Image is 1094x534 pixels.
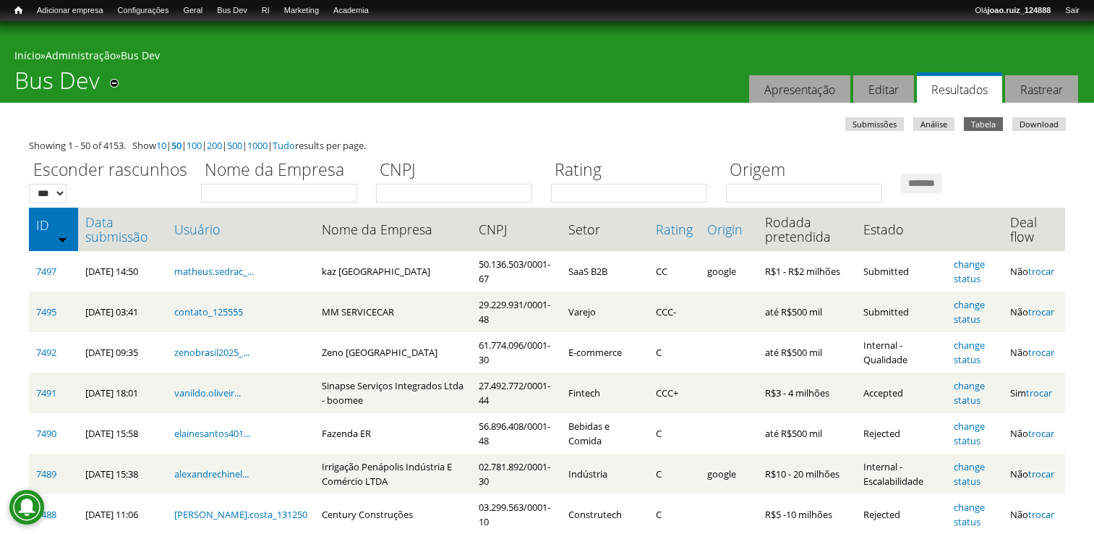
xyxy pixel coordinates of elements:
a: 10 [156,139,166,152]
td: [DATE] 09:35 [78,332,167,373]
a: Adicionar empresa [30,4,111,18]
a: 7491 [36,386,56,399]
td: Varejo [561,292,648,332]
a: Configurações [111,4,176,18]
a: matheus.sedrac_... [174,265,254,278]
a: Submissões [845,117,904,131]
a: 7488 [36,508,56,521]
a: 50 [171,139,181,152]
a: change status [954,298,985,326]
td: Zeno [GEOGRAPHIC_DATA] [315,332,471,373]
td: CCC+ [649,373,700,413]
td: até R$500 mil [758,332,857,373]
td: 27.492.772/0001-44 [471,373,561,413]
td: Accepted [856,373,946,413]
a: RI [255,4,277,18]
td: 61.774.096/0001-30 [471,332,561,373]
h1: Bus Dev [14,67,100,103]
td: Bebidas e Comida [561,413,648,454]
td: 56.896.408/0001-48 [471,413,561,454]
td: Não [1003,454,1065,494]
a: trocar [1028,305,1054,318]
td: [DATE] 18:01 [78,373,167,413]
img: ordem crescente [58,234,67,244]
a: Análise [913,117,954,131]
td: Indústria [561,454,648,494]
a: 7489 [36,467,56,480]
a: trocar [1028,508,1054,521]
label: Rating [551,158,717,184]
a: Resultados [917,72,1002,103]
label: Origem [726,158,892,184]
a: 7490 [36,427,56,440]
a: trocar [1028,346,1054,359]
td: CC [649,251,700,292]
td: 50.136.503/0001-67 [471,251,561,292]
a: Rating [656,222,693,237]
a: Geral [176,4,210,18]
th: Nome da Empresa [315,208,471,251]
td: 29.229.931/0001-48 [471,292,561,332]
a: change status [954,339,985,366]
th: Estado [856,208,946,251]
td: kaz [GEOGRAPHIC_DATA] [315,251,471,292]
a: ID [36,218,71,232]
a: Bus Dev [121,48,160,62]
th: Deal flow [1003,208,1065,251]
td: R$3 - 4 milhões [758,373,857,413]
a: zenobrasil2025_... [174,346,249,359]
a: Apresentação [749,75,850,103]
a: Tudo [273,139,295,152]
a: Data submissão [85,215,160,244]
div: » » [14,48,1080,67]
a: 7497 [36,265,56,278]
td: E-commerce [561,332,648,373]
a: Início [7,4,30,17]
a: Olájoao.ruiz_124888 [967,4,1058,18]
a: change status [954,420,985,447]
a: change status [954,501,985,528]
td: C [649,454,700,494]
a: alexandrechinel... [174,467,249,480]
a: Bus Dev [210,4,255,18]
td: Não [1003,251,1065,292]
a: 7492 [36,346,56,359]
label: Nome da Empresa [201,158,367,184]
span: Início [14,5,22,15]
td: 02.781.892/0001-30 [471,454,561,494]
a: Download [1012,117,1066,131]
td: Não [1003,413,1065,454]
a: change status [954,379,985,407]
td: Submitted [856,251,946,292]
td: Fintech [561,373,648,413]
td: google [700,454,758,494]
a: Rastrear [1005,75,1078,103]
label: CNPJ [376,158,542,184]
a: elainesantos401... [174,427,250,440]
td: C [649,413,700,454]
th: Setor [561,208,648,251]
a: Editar [853,75,914,103]
td: [DATE] 15:58 [78,413,167,454]
a: [PERSON_NAME].costa_131250 [174,508,307,521]
th: Rodada pretendida [758,208,857,251]
a: 100 [187,139,202,152]
td: SaaS B2B [561,251,648,292]
td: Sinapse Serviços Integrados Ltda - boomee [315,373,471,413]
a: 1000 [247,139,268,152]
a: contato_125555 [174,305,243,318]
a: change status [954,460,985,488]
td: Submitted [856,292,946,332]
td: Sim [1003,373,1065,413]
td: Fazenda ER [315,413,471,454]
td: Internal - Escalabilidade [856,454,946,494]
td: até R$500 mil [758,292,857,332]
td: Irrigação Penápolis Indústria E Comércio LTDA [315,454,471,494]
a: trocar [1028,427,1054,440]
td: CCC- [649,292,700,332]
label: Esconder rascunhos [29,158,192,184]
a: Sair [1058,4,1087,18]
a: Início [14,48,40,62]
a: trocar [1028,265,1054,278]
a: 500 [227,139,242,152]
